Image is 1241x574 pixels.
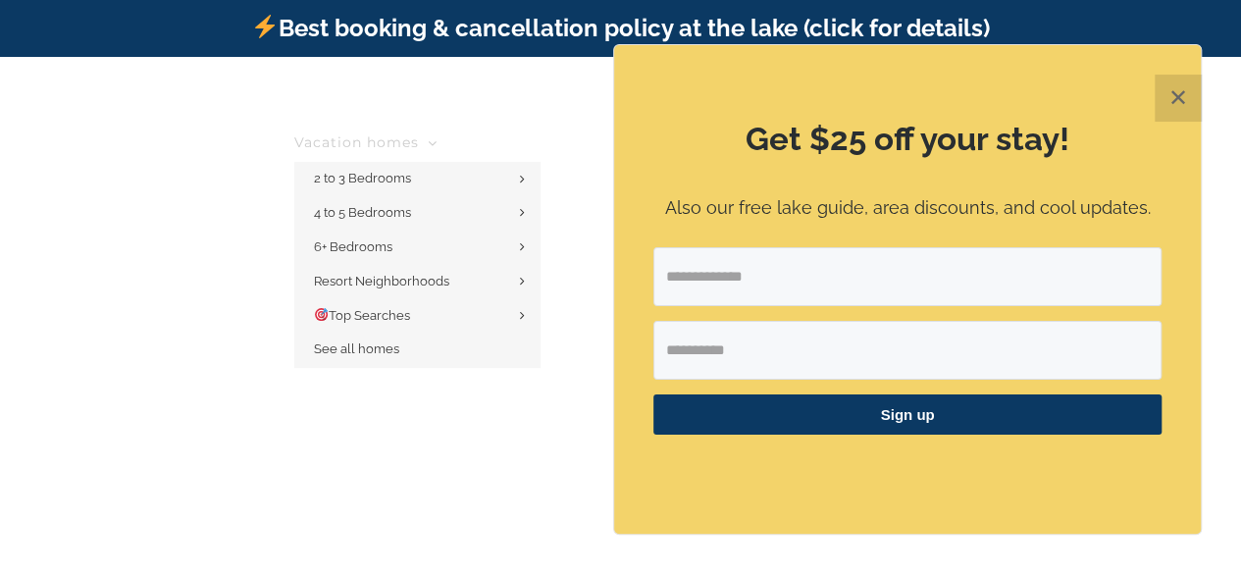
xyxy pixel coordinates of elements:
[653,117,1162,162] h2: Get $25 off your stay!
[294,231,540,265] a: 6+ Bedrooms
[314,274,449,288] span: Resort Neighborhoods
[482,135,580,149] span: Things to do
[314,341,399,356] span: See all homes
[294,265,540,299] a: Resort Neighborhoods
[256,213,984,282] b: Find that Vacation Feeling
[314,239,392,254] span: 6+ Bedrooms
[653,247,1162,306] input: Email Address
[315,308,328,321] img: 🎯
[253,15,277,38] img: ⚡️
[653,394,1162,435] button: Sign up
[653,194,1162,223] p: Also our free lake guide, area discounts, and cool updates.
[294,162,540,196] a: 2 to 3 Bedrooms
[473,338,767,466] iframe: Branson Family Retreats - Opens on Book page - Availability/Property Search Widget
[294,123,1164,162] nav: Main Menu
[251,14,989,42] a: Best booking & cancellation policy at the lake (click for details)
[294,196,540,231] a: 4 to 5 Bedrooms
[294,123,438,162] a: Vacation homes
[653,459,1162,480] p: ​
[294,333,540,367] a: See all homes
[314,205,411,220] span: 4 to 5 Bedrooms
[294,135,419,149] span: Vacation homes
[1155,75,1202,122] button: Close
[314,308,410,323] span: Top Searches
[314,171,411,185] span: 2 to 3 Bedrooms
[77,74,409,118] img: Branson Family Retreats Logo
[230,283,1011,324] h1: [GEOGRAPHIC_DATA], [GEOGRAPHIC_DATA], [US_STATE]
[653,321,1162,380] input: First Name
[482,123,598,162] a: Things to do
[294,299,540,334] a: 🎯Top Searches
